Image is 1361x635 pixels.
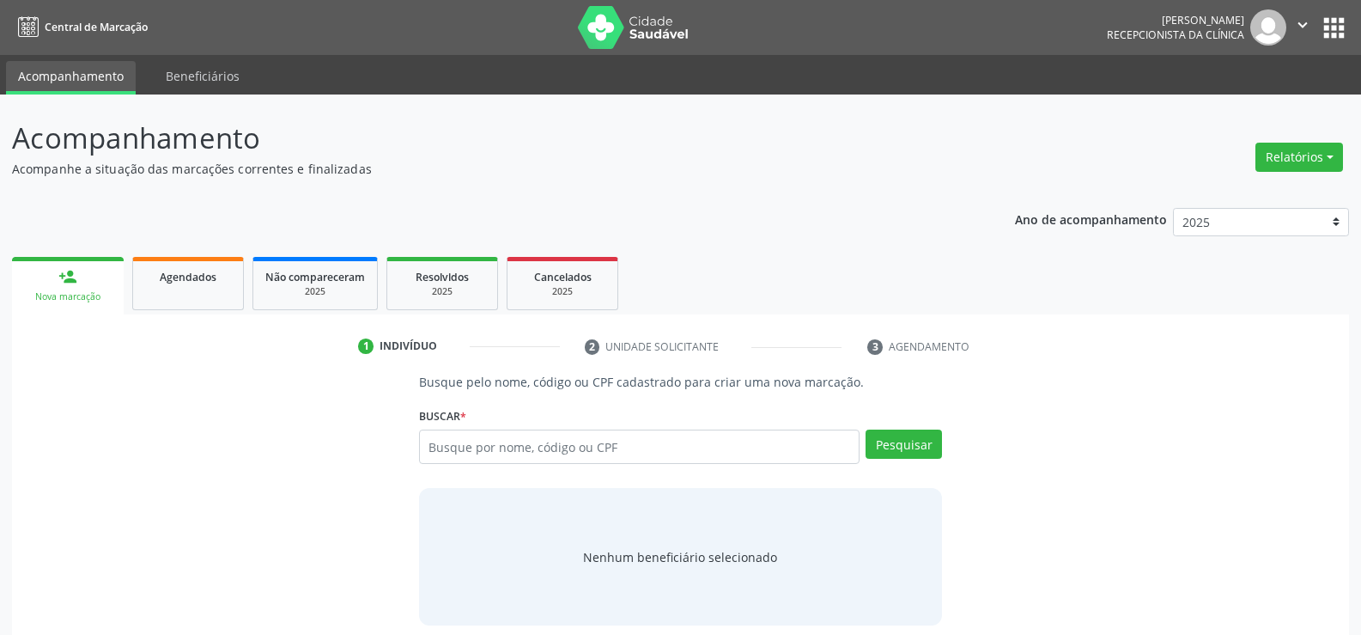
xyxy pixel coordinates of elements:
a: Beneficiários [154,61,252,91]
div: 2025 [265,285,365,298]
div: Indivíduo [380,339,437,354]
i:  [1293,15,1312,34]
span: Central de Marcação [45,20,148,34]
div: 2025 [399,285,485,298]
span: Não compareceram [265,270,365,284]
label: Buscar [419,403,466,430]
div: 1 [358,339,374,354]
button: Relatórios [1255,143,1343,172]
span: Resolvidos [416,270,469,284]
div: Nova marcação [24,290,112,303]
span: Cancelados [534,270,592,284]
p: Acompanhe a situação das marcações correntes e finalizadas [12,160,948,178]
div: [PERSON_NAME] [1107,13,1244,27]
button: apps [1319,13,1349,43]
div: person_add [58,267,77,286]
p: Acompanhamento [12,117,948,160]
span: Nenhum beneficiário selecionado [583,548,777,566]
a: Acompanhamento [6,61,136,95]
button: Pesquisar [866,430,942,459]
span: Recepcionista da clínica [1107,27,1244,42]
p: Busque pelo nome, código ou CPF cadastrado para criar uma nova marcação. [419,373,942,391]
button:  [1286,9,1319,46]
div: 2025 [519,285,605,298]
p: Ano de acompanhamento [1015,208,1167,229]
a: Central de Marcação [12,13,148,41]
img: img [1250,9,1286,46]
span: Agendados [160,270,216,284]
input: Busque por nome, código ou CPF [419,430,860,464]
